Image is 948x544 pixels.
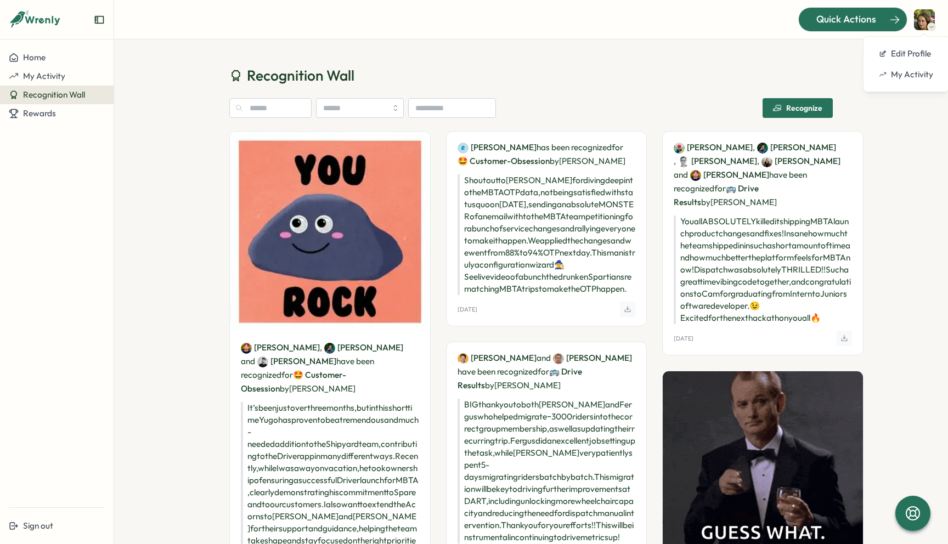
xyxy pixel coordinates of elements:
img: Andrew [674,143,685,154]
span: , [320,341,403,354]
span: Home [23,52,46,63]
img: Kaleigh Crawford [914,9,935,30]
a: Quinn Kliman[PERSON_NAME] [458,141,537,154]
span: for [714,183,726,194]
a: Cameron Stone[PERSON_NAME] [761,155,840,167]
a: My Activity [872,64,940,85]
span: , [757,154,840,168]
p: Shout out to [PERSON_NAME] for diving deep into the MBTA OTP data, not being satisfied with statu... [458,174,636,295]
a: Yugo Ogura[PERSON_NAME] [690,169,769,181]
span: and [674,169,688,181]
button: Quick Actions [798,7,907,31]
a: Edit Profile [872,43,940,64]
a: Fergus Boydell[PERSON_NAME] [553,352,632,364]
p: have been recognized by [PERSON_NAME] [674,140,852,209]
a: Yugo Ogura[PERSON_NAME] [241,342,320,354]
span: Recognition Wall [23,89,85,100]
button: Recognize [763,98,833,118]
img: Yugo Ogura [241,343,252,354]
img: Yugo Ogura [690,170,701,181]
p: have been recognized by [PERSON_NAME] [241,341,419,395]
img: Nick Milum [324,343,335,354]
span: 🤩 Customer-Obsession [458,156,550,166]
span: Quick Actions [816,12,876,26]
span: and [241,355,255,367]
p: has been recognized by [PERSON_NAME] [458,140,636,168]
span: My Activity [23,71,65,81]
img: Felix Grund [458,353,469,364]
a: Nick Milum[PERSON_NAME] [757,141,836,154]
span: Sign out [23,520,53,531]
a: Nick Milum[PERSON_NAME] [324,342,403,354]
span: and [537,352,551,364]
span: for [281,370,293,380]
div: My Activity [879,69,933,81]
div: Recognize [773,104,822,112]
img: Quinn Kliman [458,143,469,154]
a: Andrew[PERSON_NAME] [674,141,753,154]
img: Fergus Boydell [553,353,564,364]
p: [DATE] [458,306,477,313]
p: BIG thank you to both [PERSON_NAME] and Fergus who helped migrate ~3000 riders into the correct g... [458,399,636,543]
span: Recognition Wall [247,66,354,85]
img: Nick Milum [757,143,768,154]
img: Colin Perepelken [678,156,689,167]
span: 🤩 Customer-Obsession [241,370,346,394]
span: , [674,154,757,168]
span: for [538,366,549,377]
a: Chirayu Shah[PERSON_NAME] [257,355,336,367]
img: Chirayu Shah [257,356,268,367]
span: Rewards [23,108,56,118]
p: [DATE] [674,335,693,342]
div: Edit Profile [879,48,933,60]
p: You all ABSOLUTELY killed it shipping MBTA launch product changes and fixes! Insane how much the ... [674,216,852,324]
a: Felix Grund[PERSON_NAME] [458,352,537,364]
img: Cameron Stone [761,156,772,167]
span: , [753,140,836,154]
img: Recognition Image [230,132,430,332]
p: have been recognized by [PERSON_NAME] [458,351,636,392]
span: for [612,142,623,152]
button: Expand sidebar [94,14,105,25]
a: Colin Perepelken[PERSON_NAME] [678,155,757,167]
